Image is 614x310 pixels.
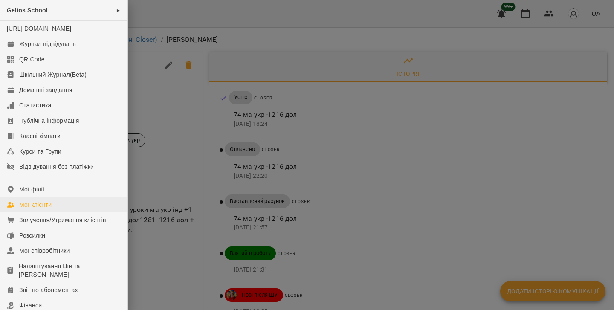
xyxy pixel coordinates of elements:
div: Відвідування без платіжки [19,162,94,171]
div: Налаштування Цін та [PERSON_NAME] [19,262,121,279]
div: Мої клієнти [19,200,52,209]
div: Звіт по абонементах [19,286,78,294]
div: Шкільний Журнал(Beta) [19,70,87,79]
div: Курси та Групи [19,147,61,156]
div: Класні кімнати [19,132,61,140]
div: Публічна інформація [19,116,79,125]
div: Домашні завдання [19,86,72,94]
div: Розсилки [19,231,45,240]
span: ► [116,7,121,14]
div: Мої філії [19,185,44,194]
div: QR Code [19,55,45,64]
span: Gelios School [7,7,48,14]
div: Мої співробітники [19,246,70,255]
div: Журнал відвідувань [19,40,76,48]
div: Фінанси [19,301,42,310]
div: Залучення/Утримання клієнтів [19,216,106,224]
div: Статистика [19,101,52,110]
a: [URL][DOMAIN_NAME] [7,25,71,32]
